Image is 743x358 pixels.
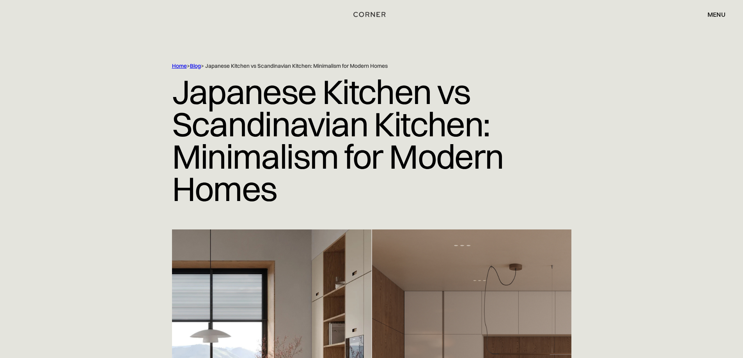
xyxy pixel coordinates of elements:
div: menu [708,11,725,18]
a: home [345,9,399,19]
div: > > Japanese Kitchen vs Scandinavian Kitchen: Minimalism for Modern Homes [172,62,539,70]
a: Blog [190,62,201,69]
div: menu [700,8,725,21]
h1: Japanese Kitchen vs Scandinavian Kitchen: Minimalism for Modern Homes [172,70,571,211]
a: Home [172,62,187,69]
